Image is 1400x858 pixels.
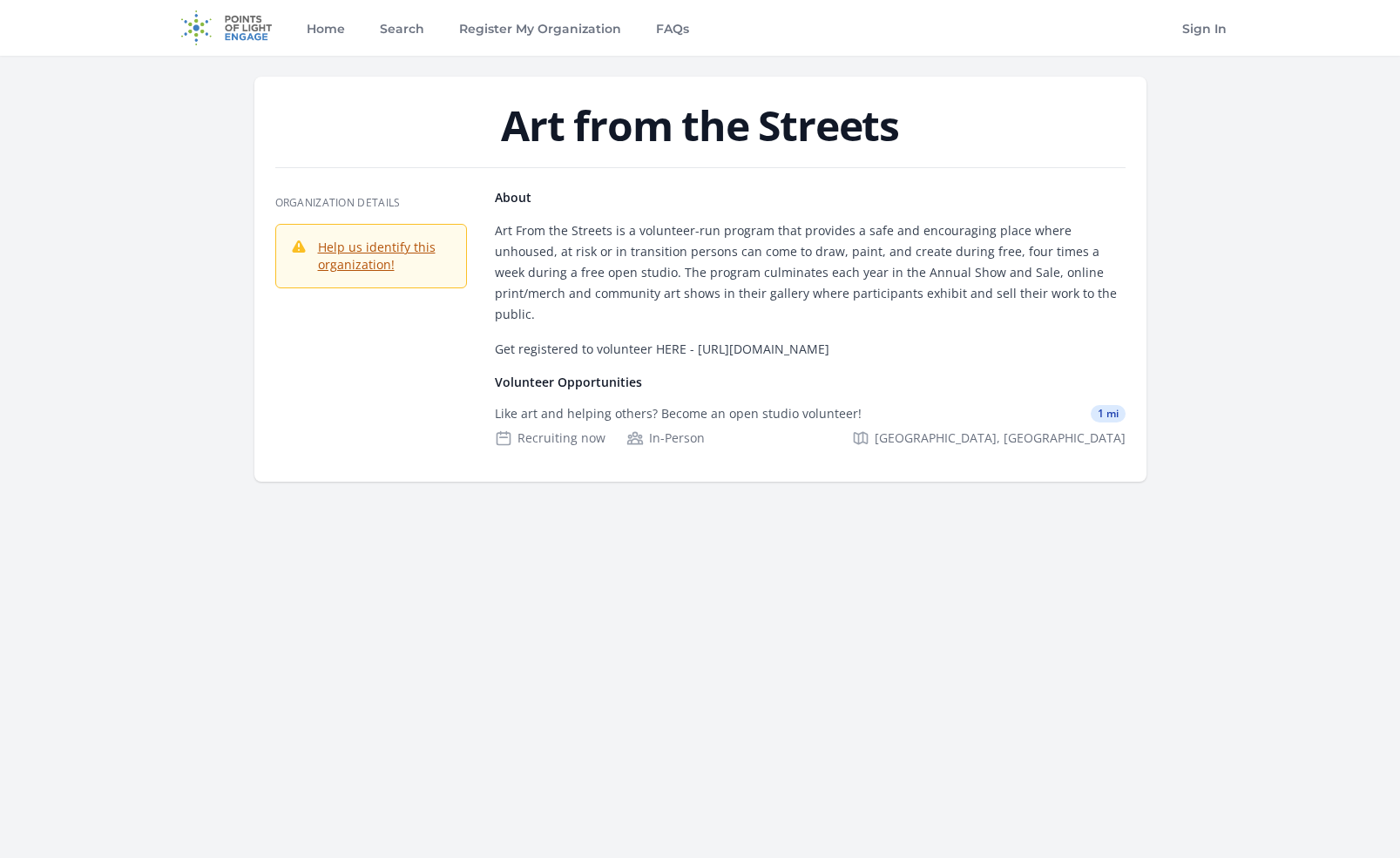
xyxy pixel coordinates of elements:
[495,405,862,422] div: Like art and helping others? Become an open studio volunteer!
[495,189,1126,206] h4: About
[495,374,1126,391] h4: Volunteer Opportunities
[495,429,605,447] div: Recruiting now
[318,239,436,273] a: Help us identify this organization!
[275,105,1126,146] h1: Art from the Streets
[495,339,1126,360] p: Get registered to volunteer HERE - [URL][DOMAIN_NAME]
[495,220,1126,325] p: Art From the Streets is a volunteer-run program that provides a safe and encouraging place where ...
[875,429,1126,447] span: [GEOGRAPHIC_DATA], [GEOGRAPHIC_DATA]
[1091,405,1126,422] span: 1 mi
[626,429,705,447] div: In-Person
[275,196,467,210] h3: Organization Details
[488,391,1133,461] a: Like art and helping others? Become an open studio volunteer! 1 mi Recruiting now In-Person [GEOG...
